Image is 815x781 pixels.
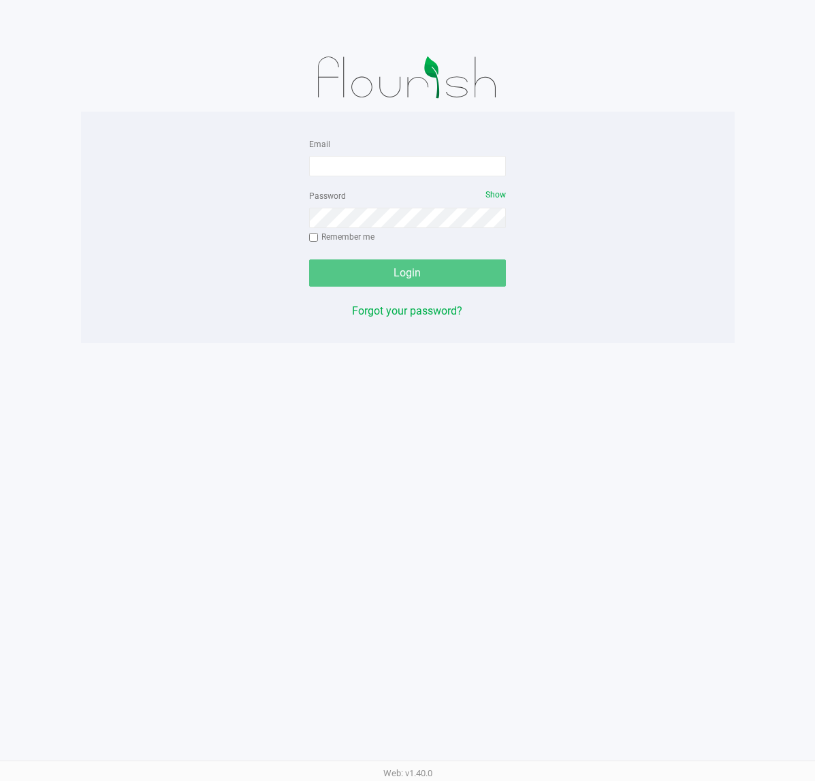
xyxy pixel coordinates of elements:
[485,190,506,200] span: Show
[309,233,319,242] input: Remember me
[309,138,330,150] label: Email
[309,190,346,202] label: Password
[309,231,374,243] label: Remember me
[383,768,432,778] span: Web: v1.40.0
[352,303,462,319] button: Forgot your password?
